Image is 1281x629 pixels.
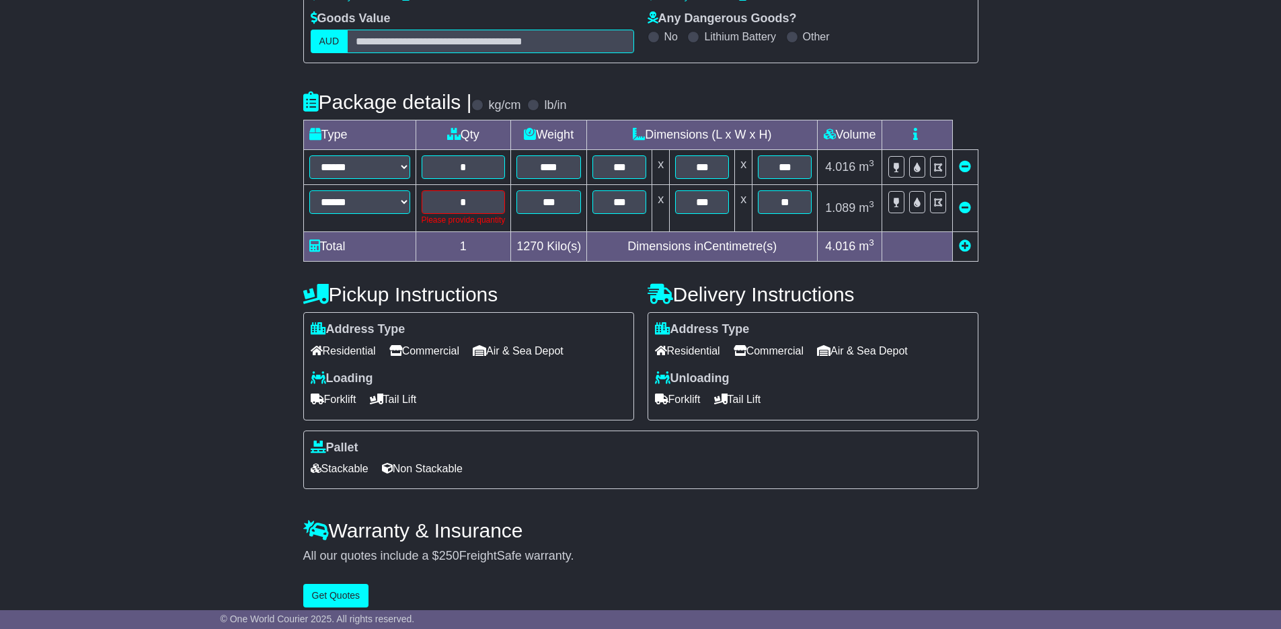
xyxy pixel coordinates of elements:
[416,120,511,150] td: Qty
[652,185,670,232] td: x
[303,519,978,542] h4: Warranty & Insurance
[735,185,752,232] td: x
[516,239,543,253] span: 1270
[311,458,368,479] span: Stackable
[311,11,391,26] label: Goods Value
[311,371,373,386] label: Loading
[311,389,356,410] span: Forklift
[303,232,416,262] td: Total
[303,120,416,150] td: Type
[959,160,971,174] a: Remove this item
[869,158,874,168] sup: 3
[859,160,874,174] span: m
[511,232,587,262] td: Kilo(s)
[735,150,752,185] td: x
[648,11,797,26] label: Any Dangerous Goods?
[303,91,472,113] h4: Package details |
[734,340,804,361] span: Commercial
[655,322,750,337] label: Address Type
[714,389,761,410] span: Tail Lift
[488,98,520,113] label: kg/cm
[825,160,855,174] span: 4.016
[587,120,818,150] td: Dimensions (L x W x H)
[959,239,971,253] a: Add new item
[303,549,978,564] div: All our quotes include a $ FreightSafe warranty.
[664,30,678,43] label: No
[311,441,358,455] label: Pallet
[655,371,730,386] label: Unloading
[511,120,587,150] td: Weight
[544,98,566,113] label: lb/in
[416,232,511,262] td: 1
[825,201,855,215] span: 1.089
[382,458,463,479] span: Non Stackable
[422,214,506,226] div: Please provide quantity
[655,389,701,410] span: Forklift
[648,283,978,305] h4: Delivery Instructions
[704,30,776,43] label: Lithium Battery
[587,232,818,262] td: Dimensions in Centimetre(s)
[655,340,720,361] span: Residential
[652,150,670,185] td: x
[311,340,376,361] span: Residential
[869,237,874,248] sup: 3
[959,201,971,215] a: Remove this item
[859,201,874,215] span: m
[303,584,369,607] button: Get Quotes
[311,322,405,337] label: Address Type
[389,340,459,361] span: Commercial
[221,614,415,624] span: © One World Courier 2025. All rights reserved.
[825,239,855,253] span: 4.016
[818,120,882,150] td: Volume
[869,199,874,209] sup: 3
[473,340,564,361] span: Air & Sea Depot
[859,239,874,253] span: m
[439,549,459,562] span: 250
[311,30,348,53] label: AUD
[303,283,634,305] h4: Pickup Instructions
[370,389,417,410] span: Tail Lift
[817,340,908,361] span: Air & Sea Depot
[803,30,830,43] label: Other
